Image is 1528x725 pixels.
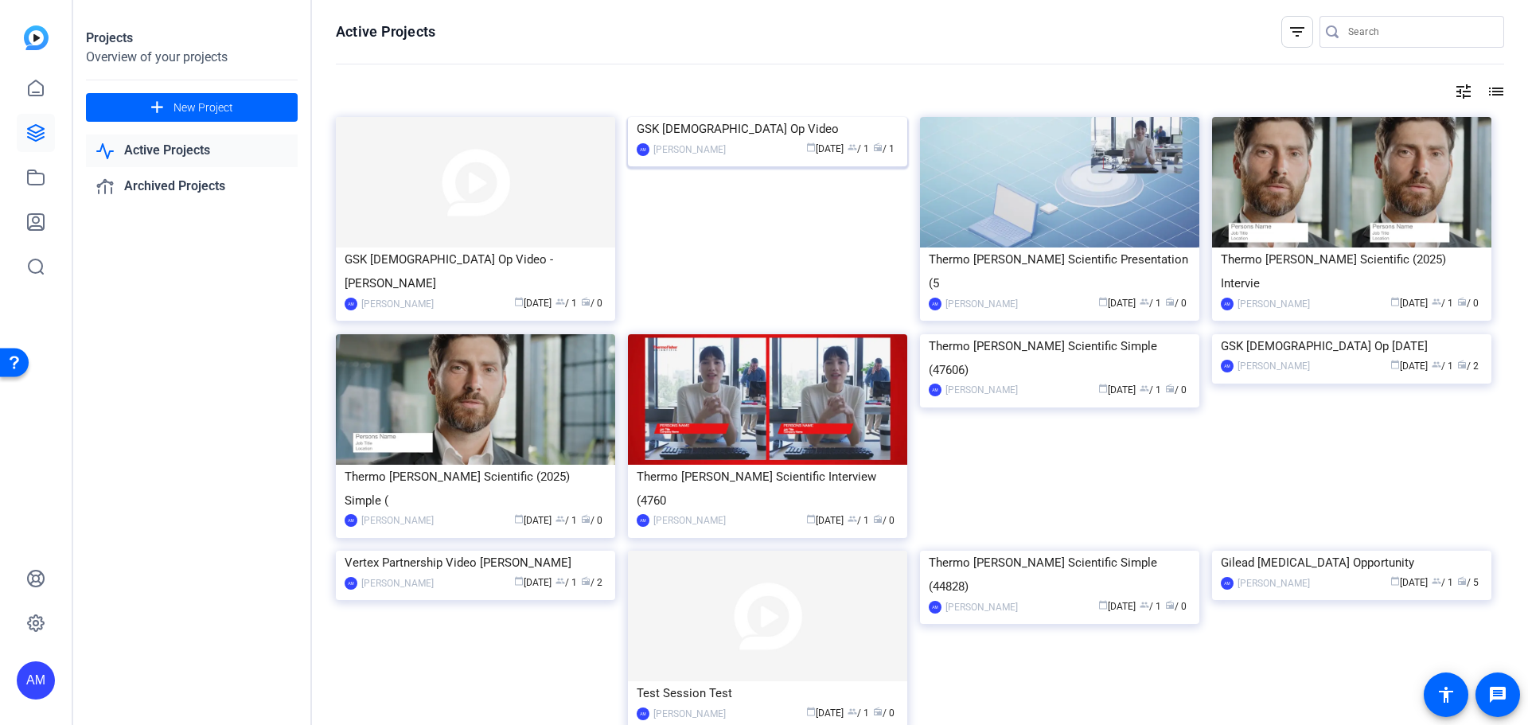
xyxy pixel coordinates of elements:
span: [DATE] [514,298,552,309]
span: calendar_today [1098,384,1108,393]
span: / 1 [555,298,577,309]
div: GSK [DEMOGRAPHIC_DATA] Op [DATE] [1221,334,1483,358]
mat-icon: tune [1454,82,1473,101]
span: New Project [173,99,233,116]
span: / 0 [1165,298,1187,309]
span: / 1 [873,143,895,154]
span: radio [873,514,883,524]
span: radio [873,707,883,716]
span: calendar_today [1098,297,1108,306]
div: AM [17,661,55,700]
span: radio [1457,360,1467,369]
span: / 0 [1165,384,1187,396]
span: / 0 [873,515,895,526]
mat-icon: add [147,98,167,118]
span: / 2 [581,577,602,588]
span: calendar_today [806,142,816,152]
span: [DATE] [1390,298,1428,309]
div: [PERSON_NAME] [945,296,1018,312]
span: group [555,297,565,306]
div: [PERSON_NAME] [653,142,726,158]
span: [DATE] [1098,298,1136,309]
span: / 1 [848,143,869,154]
div: [PERSON_NAME] [945,599,1018,615]
span: / 1 [1432,298,1453,309]
span: [DATE] [1390,361,1428,372]
span: [DATE] [806,515,844,526]
div: [PERSON_NAME] [361,513,434,528]
span: / 1 [555,515,577,526]
span: / 1 [555,577,577,588]
div: Thermo [PERSON_NAME] Scientific (2025) Intervie [1221,248,1483,295]
span: calendar_today [806,707,816,716]
span: calendar_today [514,514,524,524]
span: radio [1165,600,1175,610]
span: / 1 [1140,601,1161,612]
h1: Active Projects [336,22,435,41]
span: group [555,514,565,524]
span: group [1140,600,1149,610]
div: AM [345,514,357,527]
div: Projects [86,29,298,48]
span: radio [581,297,591,306]
span: [DATE] [1098,384,1136,396]
span: group [1432,576,1441,586]
span: / 1 [1432,577,1453,588]
div: Thermo [PERSON_NAME] Scientific Presentation (5 [929,248,1191,295]
span: / 5 [1457,577,1479,588]
div: [PERSON_NAME] [945,382,1018,398]
span: radio [581,576,591,586]
div: [PERSON_NAME] [1238,358,1310,374]
div: AM [637,707,649,720]
div: AM [1221,298,1234,310]
div: AM [1221,360,1234,372]
div: Thermo [PERSON_NAME] Scientific Simple (47606) [929,334,1191,382]
div: Thermo [PERSON_NAME] Scientific (2025) Simple ( [345,465,606,513]
div: AM [345,577,357,590]
div: Overview of your projects [86,48,298,67]
div: Vertex Partnership Video [PERSON_NAME] [345,551,606,575]
span: / 1 [848,515,869,526]
span: / 1 [848,707,869,719]
div: AM [929,601,941,614]
span: [DATE] [1390,577,1428,588]
div: [PERSON_NAME] [653,706,726,722]
div: AM [345,298,357,310]
span: / 1 [1140,384,1161,396]
a: Archived Projects [86,170,298,203]
span: [DATE] [514,515,552,526]
span: / 1 [1140,298,1161,309]
span: radio [1457,576,1467,586]
div: [PERSON_NAME] [361,575,434,591]
span: radio [873,142,883,152]
div: AM [929,298,941,310]
span: [DATE] [1098,601,1136,612]
span: [DATE] [806,143,844,154]
span: / 2 [1457,361,1479,372]
span: [DATE] [806,707,844,719]
button: New Project [86,93,298,122]
div: GSK [DEMOGRAPHIC_DATA] Op Video [637,117,898,141]
span: calendar_today [1098,600,1108,610]
span: / 0 [581,515,602,526]
div: [PERSON_NAME] [1238,296,1310,312]
div: [PERSON_NAME] [653,513,726,528]
span: / 0 [1457,298,1479,309]
div: AM [637,143,649,156]
div: AM [1221,577,1234,590]
span: group [1140,384,1149,393]
span: [DATE] [514,577,552,588]
span: radio [581,514,591,524]
mat-icon: list [1485,82,1504,101]
img: blue-gradient.svg [24,25,49,50]
span: group [848,142,857,152]
span: calendar_today [806,514,816,524]
span: calendar_today [514,297,524,306]
span: radio [1457,297,1467,306]
div: Test Session Test [637,681,898,705]
div: AM [929,384,941,396]
span: radio [1165,384,1175,393]
span: / 1 [1432,361,1453,372]
div: [PERSON_NAME] [1238,575,1310,591]
div: GSK [DEMOGRAPHIC_DATA] Op Video - [PERSON_NAME] [345,248,606,295]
